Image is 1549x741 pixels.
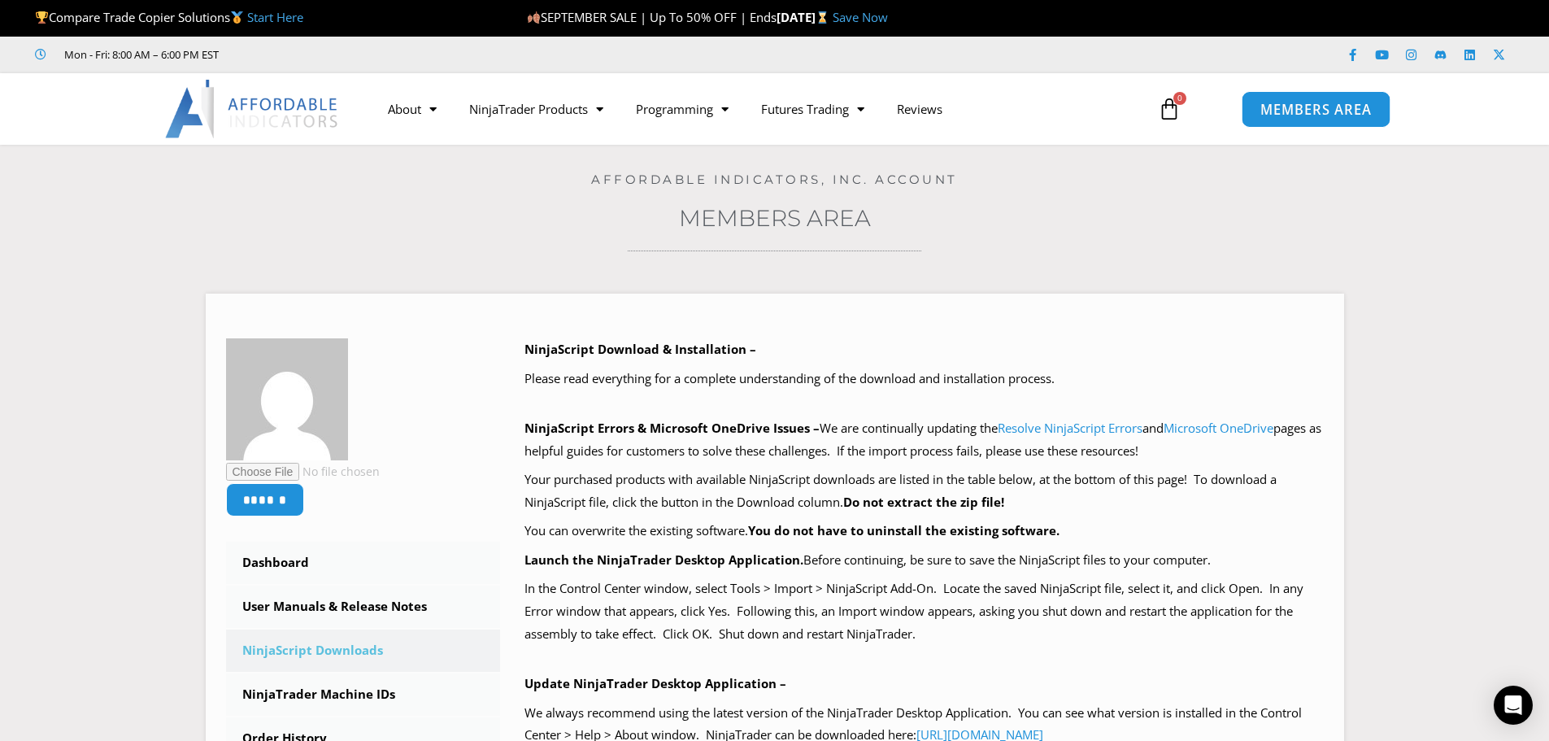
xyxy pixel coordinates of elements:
a: NinjaTrader Products [453,90,620,128]
nav: Menu [372,90,1139,128]
a: NinjaTrader Machine IDs [226,673,501,716]
a: Futures Trading [745,90,881,128]
img: 🥇 [231,11,243,24]
img: 🏆 [36,11,48,24]
img: 72688924dc0f514fe202a7e9ce58d3f9fbd4bbcc6a0b412c0a1ade66372d588c [226,338,348,460]
img: LogoAI | Affordable Indicators – NinjaTrader [165,80,340,138]
div: Open Intercom Messenger [1494,686,1533,725]
iframe: Customer reviews powered by Trustpilot [241,46,485,63]
b: NinjaScript Download & Installation – [524,341,756,357]
a: Programming [620,90,745,128]
p: Please read everything for a complete understanding of the download and installation process. [524,368,1324,390]
span: Mon - Fri: 8:00 AM – 6:00 PM EST [60,45,219,64]
b: Do not extract the zip file! [843,494,1004,510]
p: In the Control Center window, select Tools > Import > NinjaScript Add-On. Locate the saved NinjaS... [524,578,1324,646]
p: We are continually updating the and pages as helpful guides for customers to solve these challeng... [524,417,1324,463]
a: Resolve NinjaScript Errors [998,420,1142,436]
span: SEPTEMBER SALE | Up To 50% OFF | Ends [527,9,777,25]
strong: [DATE] [777,9,833,25]
img: ⌛ [816,11,829,24]
a: About [372,90,453,128]
a: 0 [1133,85,1205,133]
a: Save Now [833,9,888,25]
a: Dashboard [226,542,501,584]
img: 🍂 [528,11,540,24]
span: Compare Trade Copier Solutions [35,9,303,25]
a: Affordable Indicators, Inc. Account [591,172,958,187]
p: Your purchased products with available NinjaScript downloads are listed in the table below, at th... [524,469,1324,514]
b: NinjaScript Errors & Microsoft OneDrive Issues – [524,420,820,436]
a: Members Area [679,204,871,232]
a: MEMBERS AREA [1242,90,1390,127]
p: You can overwrite the existing software. [524,520,1324,543]
b: Update NinjaTrader Desktop Application – [524,675,786,691]
span: 0 [1173,92,1186,105]
a: Reviews [881,90,959,128]
a: Microsoft OneDrive [1164,420,1273,436]
p: Before continuing, be sure to save the NinjaScript files to your computer. [524,549,1324,572]
a: User Manuals & Release Notes [226,586,501,628]
b: Launch the NinjaTrader Desktop Application. [524,551,803,568]
a: Start Here [247,9,303,25]
b: You do not have to uninstall the existing software. [748,522,1059,538]
span: MEMBERS AREA [1260,102,1372,116]
a: NinjaScript Downloads [226,630,501,672]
